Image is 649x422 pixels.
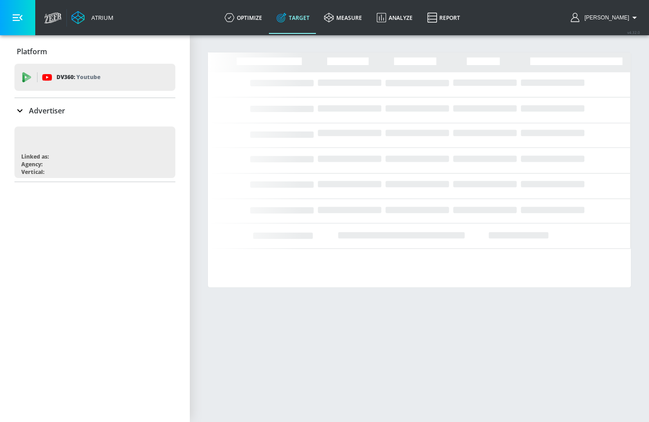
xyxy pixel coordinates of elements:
p: Youtube [76,72,100,82]
div: Linked as:Agency:Vertical: [14,127,175,178]
a: Atrium [71,11,113,24]
p: Advertiser [29,106,65,116]
p: DV360: [56,72,100,82]
p: Platform [17,47,47,56]
div: Atrium [88,14,113,22]
a: Target [269,1,317,34]
div: Platform [14,39,175,64]
button: [PERSON_NAME] [571,12,640,23]
a: Analyze [369,1,420,34]
a: Report [420,1,467,34]
span: login as: stefan.butura@zefr.com [581,14,629,21]
div: Agency: [21,160,42,168]
div: Linked as: [21,153,49,160]
a: measure [317,1,369,34]
div: Vertical: [21,168,44,176]
div: DV360: Youtube [14,64,175,91]
span: v 4.32.0 [627,30,640,35]
a: optimize [217,1,269,34]
div: Advertiser [14,98,175,123]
